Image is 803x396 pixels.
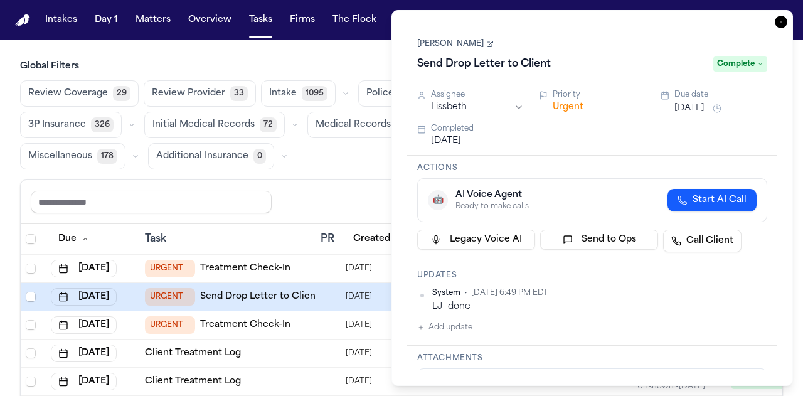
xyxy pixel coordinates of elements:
button: Police Report & Investigation364 [358,80,532,107]
button: Initial Medical Records72 [144,112,285,138]
div: Completed [431,124,767,134]
button: Day 1 [90,9,123,31]
a: [PERSON_NAME] [417,39,494,49]
button: Add update [417,320,472,335]
h3: Updates [417,270,767,281]
span: 3P Insurance [28,119,86,131]
a: Home [15,14,30,26]
button: Urgent [553,101,583,114]
span: Initial Medical Records [152,119,255,131]
h3: Actions [417,163,767,173]
a: Call Client [663,230,742,252]
button: Firms [285,9,320,31]
span: Review Coverage [28,87,108,100]
button: Snooze task [710,101,725,116]
button: Legacy Voice AI [417,230,535,250]
div: Ready to make calls [455,201,529,211]
span: 29 [113,86,130,101]
button: 3P Insurance326 [20,112,122,138]
span: Medical Records [316,119,391,131]
span: Additional Insurance [156,150,248,163]
button: The Flock [327,9,381,31]
button: Miscellaneous178 [20,143,125,169]
button: [DATE] [674,102,705,115]
span: • [464,288,467,298]
span: 1095 [302,86,327,101]
button: Review Provider33 [144,80,256,107]
button: Send to Ops [540,230,658,250]
span: Intake [269,87,297,100]
span: 0 [253,149,266,164]
span: Start AI Call [693,194,747,206]
span: 326 [91,117,114,132]
span: 72 [260,117,277,132]
button: Matters [130,9,176,31]
button: Medical Records658 [307,112,427,138]
span: Review Provider [152,87,225,100]
span: 33 [230,86,248,101]
div: LJ- done [432,301,767,313]
h1: Send Drop Letter to Client [412,54,556,74]
div: AI Voice Agent [455,189,529,201]
span: System [432,288,460,298]
button: Tasks [244,9,277,31]
button: [DATE] [431,135,461,147]
div: Assignee [431,90,524,100]
span: [DATE] 6:49 PM EDT [471,288,548,298]
button: Review Coverage29 [20,80,139,107]
button: crownMetrics [389,9,447,31]
button: Additional Insurance0 [148,143,274,169]
h3: Attachments [417,353,767,363]
span: Miscellaneous [28,150,92,163]
span: 🤖 [433,194,444,206]
span: Complete [713,56,767,72]
h3: Global Filters [20,60,783,73]
div: Due date [674,90,767,100]
button: Start AI Call [667,189,757,211]
button: Overview [183,9,237,31]
div: Priority [553,90,646,100]
img: Finch Logo [15,14,30,26]
span: Police Report & Investigation [366,87,496,100]
button: Intakes [40,9,82,31]
button: Intake1095 [261,80,336,107]
span: 178 [97,149,117,164]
